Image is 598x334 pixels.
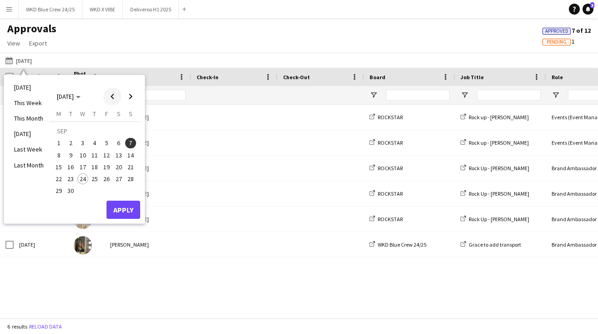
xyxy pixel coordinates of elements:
[53,138,64,149] span: 1
[101,173,112,185] button: 26-09-2025
[65,137,76,149] button: 02-09-2025
[112,161,124,173] button: 20-09-2025
[4,55,34,66] button: [DATE]
[125,162,136,172] span: 21
[77,173,88,184] span: 24
[370,139,403,146] a: ROCKSTAR
[113,138,124,149] span: 6
[89,173,100,184] span: 25
[378,190,403,197] span: ROCKSTAR
[65,149,76,161] button: 09-09-2025
[117,110,121,118] span: S
[552,74,563,81] span: Role
[77,162,88,172] span: 17
[112,149,124,161] button: 13-09-2025
[461,241,521,248] a: Grace to add transport
[105,130,191,155] div: [PERSON_NAME]
[101,150,112,161] span: 12
[125,173,137,185] button: 28-09-2025
[461,74,484,81] span: Job Title
[29,39,47,47] span: Export
[27,322,64,332] button: Reload data
[378,216,403,223] span: ROCKSTAR
[378,114,403,121] span: ROCKSTAR
[101,162,112,172] span: 19
[105,105,191,130] div: [PERSON_NAME]
[9,142,49,157] li: Last Week
[25,37,51,49] a: Export
[9,157,49,173] li: Last Month
[105,110,108,118] span: F
[461,91,469,99] button: Open Filter Menu
[461,216,529,223] a: Rock Up - [PERSON_NAME]
[461,114,529,121] a: Rock up - [PERSON_NAME]
[106,201,140,219] button: Apply
[370,190,403,197] a: ROCKSTAR
[370,241,426,248] a: WKD Blue Crew 24/25
[386,90,450,101] input: Board Filter Input
[370,165,403,172] a: ROCKSTAR
[74,236,92,254] img: Grace Browne
[129,110,132,118] span: S
[542,37,575,46] span: 1
[101,161,112,173] button: 19-09-2025
[89,138,100,149] span: 4
[125,149,137,161] button: 14-09-2025
[77,137,89,149] button: 03-09-2025
[65,161,76,173] button: 16-09-2025
[53,186,64,197] span: 29
[105,207,191,232] div: [PERSON_NAME]
[469,216,529,223] span: Rock Up - [PERSON_NAME]
[113,173,124,184] span: 27
[370,91,378,99] button: Open Filter Menu
[77,149,89,161] button: 10-09-2025
[53,185,65,197] button: 29-09-2025
[125,137,137,149] button: 07-09-2025
[80,110,85,118] span: W
[53,150,64,161] span: 8
[123,0,179,18] button: Deliveroo H1 2025
[53,149,65,161] button: 08-09-2025
[469,241,521,248] span: Grace to add transport
[53,125,137,137] td: SEP
[74,70,88,84] span: Photo
[461,165,529,172] a: Rock Up - [PERSON_NAME]
[469,190,529,197] span: Rock Up - [PERSON_NAME]
[19,0,82,18] button: WKD Blue Crew 24/25
[14,232,68,257] div: [DATE]
[53,161,65,173] button: 15-09-2025
[82,0,123,18] button: WKD X VIBE
[53,162,64,172] span: 15
[89,173,101,185] button: 25-09-2025
[9,111,49,126] li: This Month
[197,74,218,81] span: Check-In
[53,173,65,185] button: 22-09-2025
[469,165,529,172] span: Rock Up - [PERSON_NAME]
[477,90,541,101] input: Job Title Filter Input
[89,161,101,173] button: 18-09-2025
[110,74,125,81] span: Name
[469,139,529,146] span: Rock up - [PERSON_NAME]
[77,173,89,185] button: 24-09-2025
[66,186,76,197] span: 30
[89,150,100,161] span: 11
[127,90,186,101] input: Name Filter Input
[370,216,403,223] a: ROCKSTAR
[65,173,76,185] button: 23-09-2025
[545,28,568,34] span: Approved
[9,95,49,111] li: This Week
[101,137,112,149] button: 05-09-2025
[552,91,560,99] button: Open Filter Menu
[77,150,88,161] span: 10
[590,2,594,8] span: 3
[66,162,76,172] span: 16
[57,92,74,101] span: [DATE]
[547,39,567,45] span: Pending
[370,114,403,121] a: ROCKSTAR
[112,173,124,185] button: 27-09-2025
[378,139,403,146] span: ROCKSTAR
[122,87,140,106] button: Next month
[77,161,89,173] button: 17-09-2025
[53,173,64,184] span: 22
[66,138,76,149] span: 2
